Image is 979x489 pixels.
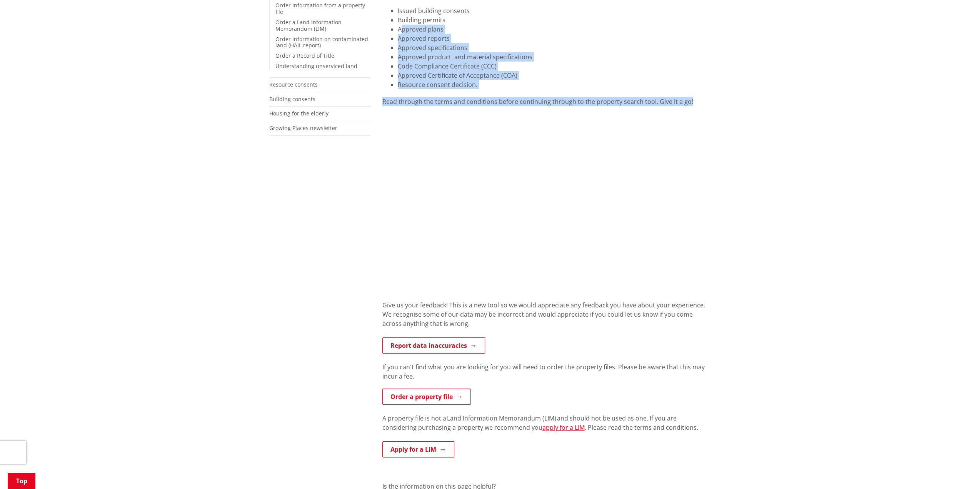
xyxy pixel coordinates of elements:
li: Approved Certificate of Acceptance (COA) [398,71,710,80]
li: Building permits [398,15,710,25]
a: Report data inaccuracies [382,337,485,354]
li: Approved specifications [398,43,710,52]
a: Understanding unserviced land [275,62,357,70]
div: Give us your feedback! This is a new tool so we would appreciate any feedback you have about your... [382,300,710,337]
li: Approved plans [398,25,710,34]
a: Order a Land Information Memorandum (LIM) [275,18,342,32]
a: Order a Record of Title [275,52,334,59]
li: Approved reports [398,34,710,43]
li: Code Compliance Certificate (CCC) [398,62,710,71]
a: Order information on contaminated land (HAIL report) [275,35,368,49]
iframe: Messenger Launcher [944,457,971,484]
a: apply for a LIM [542,423,585,432]
a: Building consents [269,95,315,103]
a: Order a property file [382,389,471,405]
div: A property file is not a Land Information Memorandum (LIM) and should not be used as one. If you ... [382,414,710,441]
a: Top [8,473,35,489]
a: Resource consents [269,81,318,88]
a: Order information from a property file [275,2,365,15]
p: If you can't find what you are looking for you will need to order the property files. Please be a... [382,362,710,381]
li: Approved product and material specifications [398,52,710,62]
a: Growing Places newsletter [269,124,337,132]
div: Read through the terms and conditions before continuing through to the property search tool. Give... [382,97,710,106]
li: Issued building consents [398,6,710,15]
a: Housing for the elderly [269,110,329,117]
li: Resource consent decision. [398,80,710,89]
a: Apply for a LIM [382,441,454,457]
